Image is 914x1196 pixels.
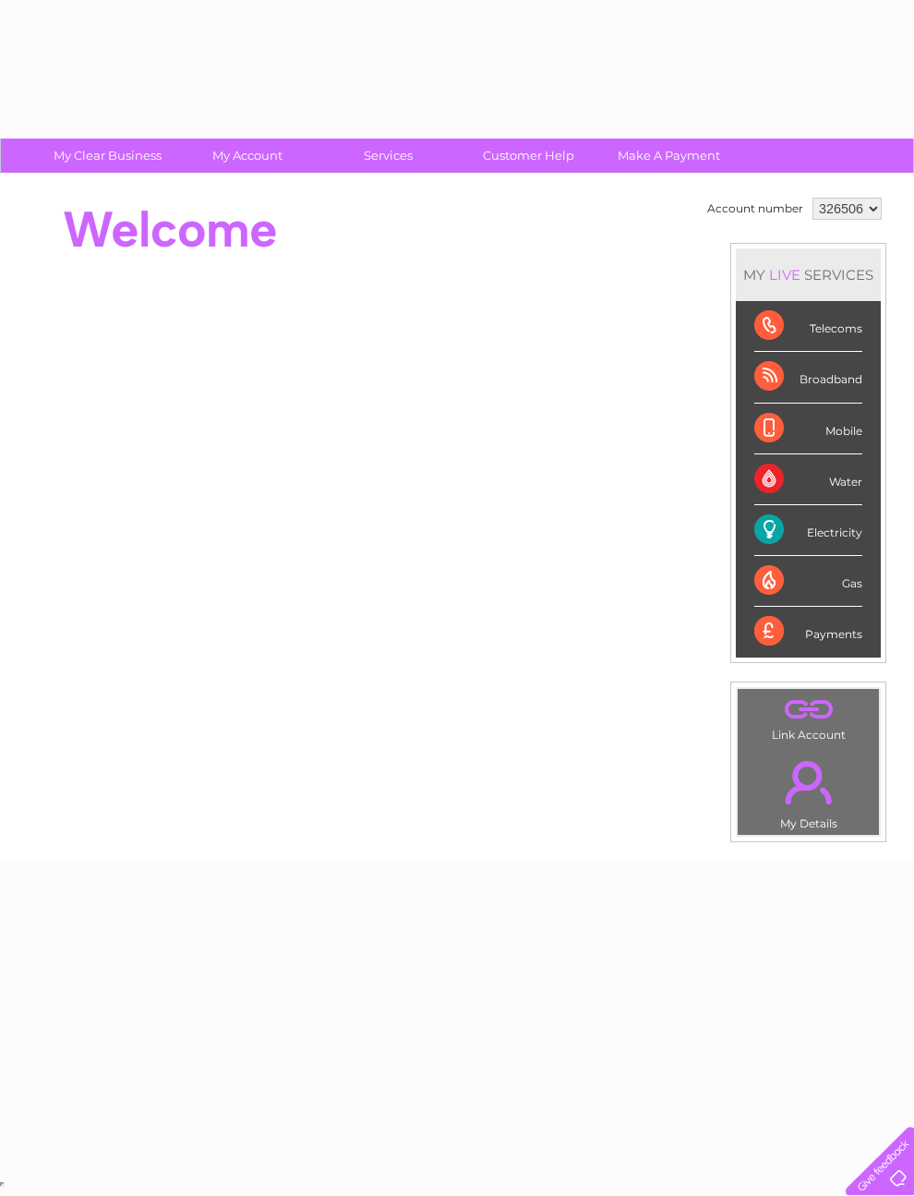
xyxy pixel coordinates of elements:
[754,556,862,607] div: Gas
[754,505,862,556] div: Electricity
[593,139,745,173] a: Make A Payment
[172,139,324,173] a: My Account
[736,248,881,301] div: MY SERVICES
[737,745,880,836] td: My Details
[754,404,862,454] div: Mobile
[737,688,880,746] td: Link Account
[452,139,605,173] a: Customer Help
[742,750,874,815] a: .
[754,352,862,403] div: Broadband
[765,266,804,284] div: LIVE
[312,139,464,173] a: Services
[703,193,808,224] td: Account number
[31,139,184,173] a: My Clear Business
[754,607,862,657] div: Payments
[742,694,874,726] a: .
[754,301,862,352] div: Telecoms
[754,454,862,505] div: Water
